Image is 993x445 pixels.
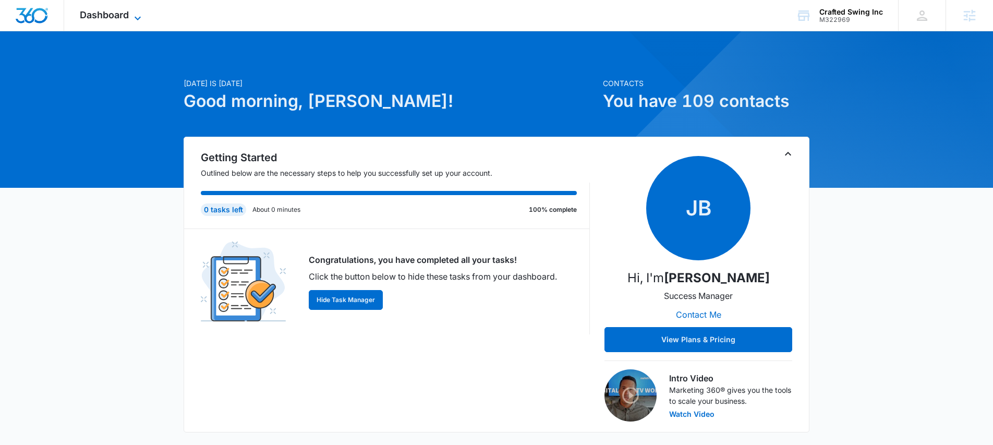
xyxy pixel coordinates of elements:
p: About 0 minutes [252,205,300,214]
img: Intro Video [604,369,657,422]
p: Success Manager [664,290,733,302]
p: Contacts [603,78,809,89]
p: Outlined below are the necessary steps to help you successfully set up your account. [201,167,590,178]
p: [DATE] is [DATE] [184,78,597,89]
p: Click the button below to hide these tasks from your dashboard. [309,270,557,283]
h2: Getting Started [201,150,590,165]
p: 100% complete [529,205,577,214]
button: Watch Video [669,411,715,418]
span: JB [646,156,750,260]
p: Marketing 360® gives you the tools to scale your business. [669,384,792,406]
h1: Good morning, [PERSON_NAME]! [184,89,597,114]
button: Toggle Collapse [782,148,794,160]
button: Contact Me [665,302,732,327]
h1: You have 109 contacts [603,89,809,114]
button: View Plans & Pricing [604,327,792,352]
div: account name [819,8,883,16]
strong: [PERSON_NAME] [664,270,770,285]
h3: Intro Video [669,372,792,384]
div: 0 tasks left [201,203,246,216]
p: Congratulations, you have completed all your tasks! [309,254,557,266]
button: Hide Task Manager [309,290,383,310]
div: account id [819,16,883,23]
p: Hi, I'm [627,269,770,287]
span: Dashboard [80,9,129,20]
